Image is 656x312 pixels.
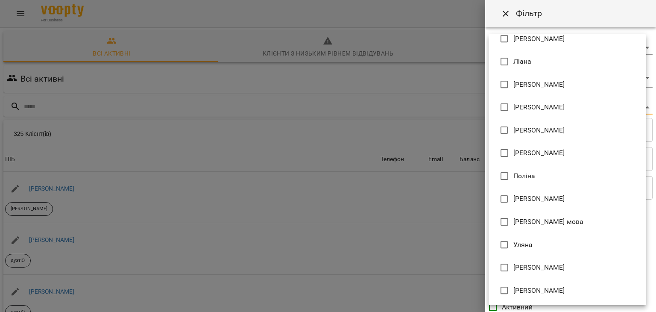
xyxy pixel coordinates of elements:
[513,286,565,296] span: [PERSON_NAME]
[513,148,565,158] span: [PERSON_NAME]
[513,102,565,112] span: [PERSON_NAME]
[513,217,584,227] span: [PERSON_NAME] мова
[513,125,565,135] span: [PERSON_NAME]
[513,171,536,181] span: Поліна
[513,34,565,44] span: [PERSON_NAME]
[513,56,532,67] span: Ліана
[513,240,533,250] span: Уляна
[513,262,565,273] span: [PERSON_NAME]
[513,194,565,204] span: [PERSON_NAME]
[513,79,565,90] span: [PERSON_NAME]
